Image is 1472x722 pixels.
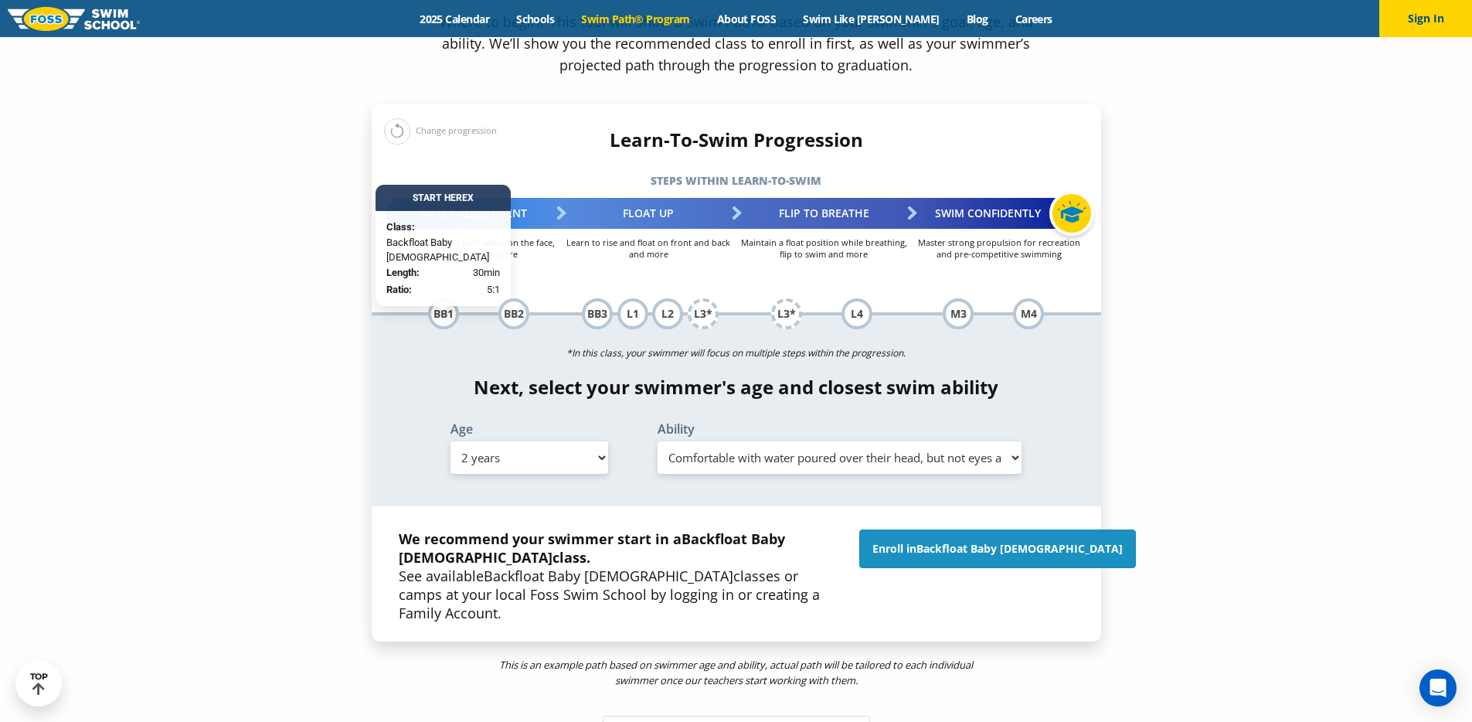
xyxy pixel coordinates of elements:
[953,12,1001,26] a: Blog
[433,11,1039,76] p: Where to begin? This tool will show a Swim Path® based on your swimmer’s goal, age, and ability. ...
[384,117,497,145] div: Change progression
[658,423,1022,435] label: Ability
[386,267,420,278] strong: Length:
[495,657,977,688] p: This is an example path based on swimmer age and ability, actual path will be tailored to each in...
[790,12,954,26] a: Swim Like [PERSON_NAME]
[568,12,703,26] a: Swim Path® Program
[484,567,733,585] span: Backfloat Baby [DEMOGRAPHIC_DATA]
[561,198,736,229] div: Float Up
[582,298,613,329] div: BB3
[399,530,785,567] strong: We recommend your swimmer start in a class.
[428,298,459,329] div: BB1
[652,298,683,329] div: L2
[736,237,912,260] p: Maintain a float position while breathing, flip to swim and more
[406,12,503,26] a: 2025 Calendar
[399,530,844,622] p: See available classes or camps at your local Foss Swim School by logging in or creating a Family ...
[916,541,1123,556] span: Backfloat Baby [DEMOGRAPHIC_DATA]
[1001,12,1066,26] a: Careers
[912,198,1087,229] div: Swim Confidently
[498,298,529,329] div: BB2
[30,672,48,696] div: TOP
[372,342,1101,364] p: *In this class, your swimmer will focus on multiple steps within the progression.
[503,12,568,26] a: Schools
[386,221,415,233] strong: Class:
[943,298,974,329] div: M3
[859,530,1136,568] a: Enroll inBackfloat Baby [DEMOGRAPHIC_DATA]
[376,185,511,211] div: Start Here
[841,298,872,329] div: L4
[1013,298,1044,329] div: M4
[386,284,412,295] strong: Ratio:
[372,376,1101,398] h4: Next, select your swimmer's age and closest swim ability
[473,265,500,281] span: 30min
[386,235,500,265] span: Backfloat Baby [DEMOGRAPHIC_DATA]
[617,298,648,329] div: L1
[372,129,1101,151] h4: Learn-To-Swim Progression
[8,7,140,31] img: FOSS Swim School Logo
[487,282,500,298] span: 5:1
[372,170,1101,192] h5: Steps within Learn-to-Swim
[561,237,736,260] p: Learn to rise and float on front and back and more
[450,423,608,435] label: Age
[703,12,790,26] a: About FOSS
[399,530,785,567] span: Backfloat Baby [DEMOGRAPHIC_DATA]
[1419,669,1457,707] div: Open Intercom Messenger
[736,198,912,229] div: Flip to Breathe
[467,192,474,203] span: X
[912,237,1087,260] p: Master strong propulsion for recreation and pre-competitive swimming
